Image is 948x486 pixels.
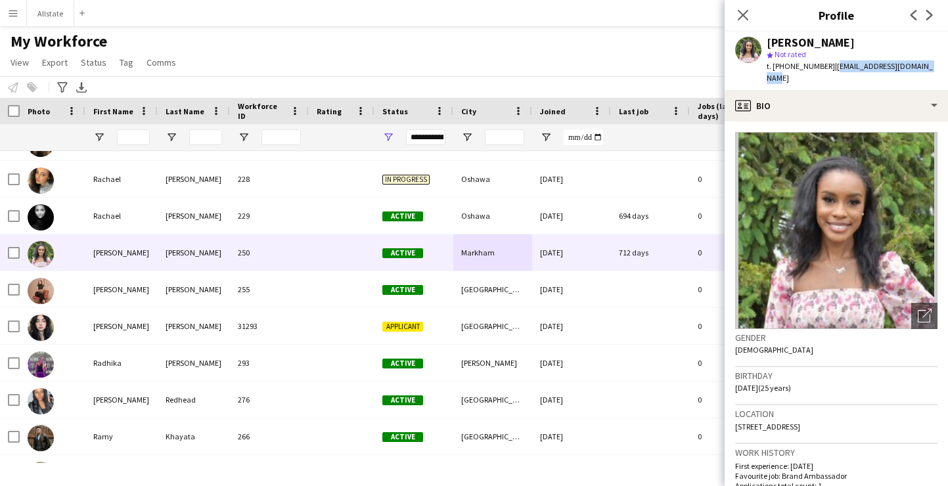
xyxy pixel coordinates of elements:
h3: Gender [735,332,937,343]
span: Applicant [382,322,423,332]
p: First experience: [DATE] [735,461,937,471]
div: [DATE] [532,418,611,454]
img: Radhika Sharma-Patel [28,351,54,378]
span: [DEMOGRAPHIC_DATA] [735,345,813,355]
h3: Work history [735,447,937,458]
div: 0 [690,382,775,418]
div: 712 days [611,234,690,271]
div: [DATE] [532,308,611,344]
input: City Filter Input [485,129,524,145]
span: First Name [93,106,133,116]
a: Comms [141,54,181,71]
div: [PERSON_NAME] [158,234,230,271]
div: 250 [230,234,309,271]
div: [PERSON_NAME] [85,234,158,271]
a: Export [37,54,73,71]
div: 0 [690,345,775,381]
img: Ramona Redhead [28,388,54,414]
div: [GEOGRAPHIC_DATA] [453,418,532,454]
button: Open Filter Menu [540,131,552,143]
div: [DATE] [532,161,611,197]
div: [PERSON_NAME] [158,345,230,381]
div: Open photos pop-in [911,303,937,329]
span: My Workforce [11,32,107,51]
div: Radhika [85,345,158,381]
div: [PERSON_NAME] [158,271,230,307]
img: Crew avatar or photo [735,132,937,329]
img: Rachel Aarons [28,241,54,267]
div: [PERSON_NAME] [85,271,158,307]
div: [DATE] [532,345,611,381]
span: Active [382,395,423,405]
div: 266 [230,418,309,454]
h3: Birthday [735,370,937,382]
div: Redhead [158,382,230,418]
div: [PERSON_NAME] [453,345,532,381]
span: View [11,56,29,68]
div: 0 [690,308,775,344]
span: In progress [382,175,430,185]
span: Workforce ID [238,101,285,121]
div: [PERSON_NAME] [158,308,230,344]
span: Status [382,106,408,116]
span: Not rated [775,49,806,59]
div: 0 [690,198,775,234]
div: 0 [690,418,775,454]
span: Jobs (last 90 days) [698,101,752,121]
span: Rating [317,106,342,116]
div: 229 [230,198,309,234]
div: 293 [230,345,309,381]
span: Joined [540,106,566,116]
div: Khayata [158,418,230,454]
span: Comms [147,56,176,68]
span: Active [382,359,423,368]
div: [PERSON_NAME] [158,161,230,197]
div: Oshawa [453,161,532,197]
app-action-btn: Advanced filters [55,79,70,95]
div: [DATE] [532,271,611,307]
div: Rachael [85,161,158,197]
span: [DATE] (25 years) [735,383,791,393]
div: [GEOGRAPHIC_DATA] [453,308,532,344]
button: Allstate [27,1,74,26]
span: t. [PHONE_NUMBER] [767,61,835,71]
div: [GEOGRAPHIC_DATA] [453,382,532,418]
span: Active [382,432,423,442]
div: 0 [690,161,775,197]
input: Workforce ID Filter Input [261,129,301,145]
p: Favourite job: Brand Ambassador [735,471,937,481]
img: Rachel Zenti [28,315,54,341]
div: 228 [230,161,309,197]
button: Open Filter Menu [166,131,177,143]
span: Active [382,285,423,295]
span: Last Name [166,106,204,116]
div: [PERSON_NAME] [767,37,855,49]
a: Status [76,54,112,71]
img: Rachael Charlery [28,204,54,231]
div: 255 [230,271,309,307]
span: Photo [28,106,50,116]
div: [PERSON_NAME] [85,382,158,418]
div: Markham [453,234,532,271]
span: Active [382,211,423,221]
button: Open Filter Menu [93,131,105,143]
div: Oshawa [453,198,532,234]
div: Rachael [85,198,158,234]
img: Rachael Charlery [28,167,54,194]
a: View [5,54,34,71]
div: 31293 [230,308,309,344]
div: Ramy [85,418,158,454]
input: First Name Filter Input [117,129,150,145]
img: Rachel Clark [28,278,54,304]
div: [PERSON_NAME] [158,198,230,234]
img: Ramy Khayata [28,425,54,451]
button: Open Filter Menu [238,131,250,143]
h3: Profile [725,7,948,24]
h3: Location [735,408,937,420]
input: Joined Filter Input [564,129,603,145]
button: Open Filter Menu [461,131,473,143]
span: Status [81,56,106,68]
span: [STREET_ADDRESS] [735,422,800,431]
span: Last job [619,106,648,116]
div: 694 days [611,198,690,234]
